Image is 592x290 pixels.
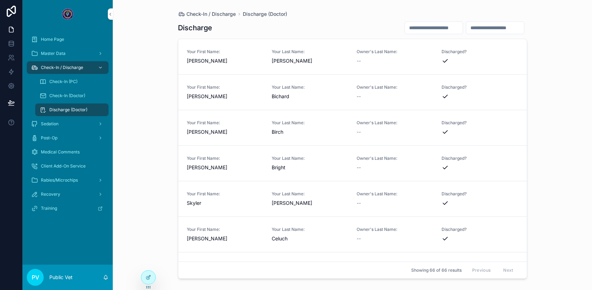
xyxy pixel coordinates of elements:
span: Discharged? [442,84,518,90]
span: Check-In (Doctor) [49,93,85,99]
span: Home Page [41,37,64,42]
span: Owner's Last Name: [357,120,433,126]
span: Your First Name: [187,156,263,161]
a: Master Data [27,47,109,60]
img: App logo [62,8,73,20]
a: Discharge (Doctor) [35,103,109,116]
span: Check-In (PC) [49,79,78,84]
span: Your First Name: [187,49,263,55]
span: Rabies/Microchips [41,177,78,183]
a: Client Add-On Service [27,160,109,172]
a: Training [27,202,109,215]
span: Your Last Name: [272,84,348,90]
span: Bright [272,164,348,171]
span: Your Last Name: [272,120,348,126]
p: Public Vet [49,274,73,281]
span: Your Last Name: [272,191,348,197]
div: scrollable content [23,28,113,224]
span: Your First Name: [187,120,263,126]
span: Owner's Last Name: [357,156,433,161]
a: Rabies/Microchips [27,174,109,187]
span: Discharge (Doctor) [49,107,87,113]
a: Medical Comments [27,146,109,158]
span: Bichard [272,93,348,100]
a: Your First Name:[PERSON_NAME]Your Last Name:BrightOwner's Last Name:--Discharged? [178,146,527,181]
span: Check-In / Discharge [186,11,236,18]
span: Your First Name: [187,84,263,90]
span: -- [357,57,361,64]
a: Sedation [27,118,109,130]
a: Home Page [27,33,109,46]
span: PV [32,273,39,282]
a: Your First Name:[PERSON_NAME]Your Last Name:BirchOwner's Last Name:--Discharged? [178,110,527,146]
span: -- [357,235,361,242]
span: Recovery [41,191,60,197]
a: Post-Op [27,132,109,144]
span: Sedation [41,121,58,127]
span: -- [357,164,361,171]
span: Your Last Name: [272,156,348,161]
span: Discharged? [442,120,518,126]
span: Check-In / Discharge [41,65,83,70]
span: Owner's Last Name: [357,227,433,232]
span: Training [41,206,57,211]
span: Owner's Last Name: [357,191,433,197]
span: [PERSON_NAME] [187,164,263,171]
span: Owner's Last Name: [357,84,433,90]
span: Birch [272,128,348,135]
a: Check-In / Discharge [178,11,236,18]
a: Recovery [27,188,109,201]
span: Your First Name: [187,227,263,232]
span: Your Last Name: [272,227,348,232]
span: -- [357,200,361,207]
a: Check-In / Discharge [27,61,109,74]
span: [PERSON_NAME] [187,57,263,64]
span: Discharged? [442,227,518,232]
a: Your First Name:[PERSON_NAME]Your Last Name:BichardOwner's Last Name:--Discharged? [178,75,527,110]
a: Your First Name:[PERSON_NAME]Your Last Name:[PERSON_NAME]Owner's Last Name:--Discharged? [178,252,527,288]
span: Discharged? [442,156,518,161]
span: Discharged? [442,49,518,55]
span: [PERSON_NAME] [187,128,263,135]
span: [PERSON_NAME] [272,57,348,64]
a: Check-In (Doctor) [35,89,109,102]
span: [PERSON_NAME] [187,93,263,100]
span: Master Data [41,51,66,56]
span: Post-Op [41,135,57,141]
span: -- [357,128,361,135]
span: Owner's Last Name: [357,49,433,55]
span: -- [357,93,361,100]
span: Skyler [187,200,263,207]
a: Check-In (PC) [35,75,109,88]
span: Your Last Name: [272,49,348,55]
span: Your First Name: [187,191,263,197]
span: Medical Comments [41,149,80,155]
span: Discharged? [442,191,518,197]
span: Showing 66 of 66 results [411,267,462,273]
a: Discharge (Doctor) [243,11,287,18]
a: Your First Name:[PERSON_NAME]Your Last Name:[PERSON_NAME]Owner's Last Name:--Discharged? [178,39,527,75]
span: Client Add-On Service [41,163,86,169]
h1: Discharge [178,23,212,33]
span: [PERSON_NAME] [272,200,348,207]
span: [PERSON_NAME] [187,235,263,242]
span: Celuch [272,235,348,242]
a: Your First Name:[PERSON_NAME]Your Last Name:CeluchOwner's Last Name:--Discharged? [178,217,527,252]
a: Your First Name:SkylerYour Last Name:[PERSON_NAME]Owner's Last Name:--Discharged? [178,181,527,217]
